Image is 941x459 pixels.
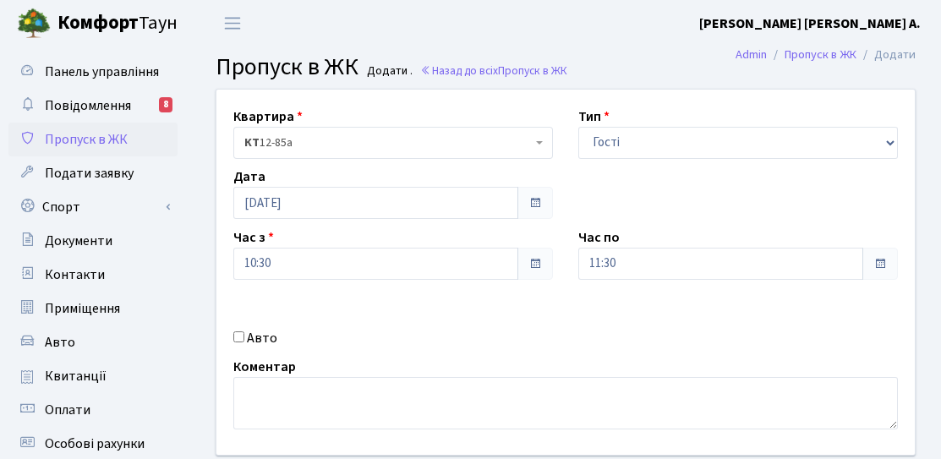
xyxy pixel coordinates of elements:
[578,227,620,248] label: Час по
[710,37,941,73] nav: breadcrumb
[8,123,178,156] a: Пропуск в ЖК
[233,127,553,159] span: <b>КТ</b>&nbsp;&nbsp;&nbsp;&nbsp;12-85а
[8,89,178,123] a: Повідомлення8
[45,96,131,115] span: Повідомлення
[17,7,51,41] img: logo.png
[159,97,172,112] div: 8
[244,134,260,151] b: КТ
[8,359,178,393] a: Квитанції
[8,190,178,224] a: Спорт
[233,357,296,377] label: Коментар
[364,64,413,79] small: Додати .
[498,63,567,79] span: Пропуск в ЖК
[8,224,178,258] a: Документи
[45,299,120,318] span: Приміщення
[247,328,277,348] label: Авто
[57,9,139,36] b: Комфорт
[216,50,358,84] span: Пропуск в ЖК
[244,134,532,151] span: <b>КТ</b>&nbsp;&nbsp;&nbsp;&nbsp;12-85а
[578,107,610,127] label: Тип
[45,265,105,284] span: Контакти
[785,46,856,63] a: Пропуск в ЖК
[856,46,916,64] li: Додати
[736,46,767,63] a: Admin
[45,367,107,385] span: Квитанції
[45,63,159,81] span: Панель управління
[211,9,254,37] button: Переключити навігацію
[233,107,303,127] label: Квартира
[45,232,112,250] span: Документи
[45,401,90,419] span: Оплати
[233,227,274,248] label: Час з
[57,9,178,38] span: Таун
[8,292,178,325] a: Приміщення
[45,130,128,149] span: Пропуск в ЖК
[8,325,178,359] a: Авто
[420,63,567,79] a: Назад до всіхПропуск в ЖК
[45,333,75,352] span: Авто
[8,258,178,292] a: Контакти
[8,393,178,427] a: Оплати
[699,14,921,34] a: [PERSON_NAME] [PERSON_NAME] А.
[45,164,134,183] span: Подати заявку
[8,156,178,190] a: Подати заявку
[233,167,265,187] label: Дата
[699,14,921,33] b: [PERSON_NAME] [PERSON_NAME] А.
[45,434,145,453] span: Особові рахунки
[8,55,178,89] a: Панель управління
